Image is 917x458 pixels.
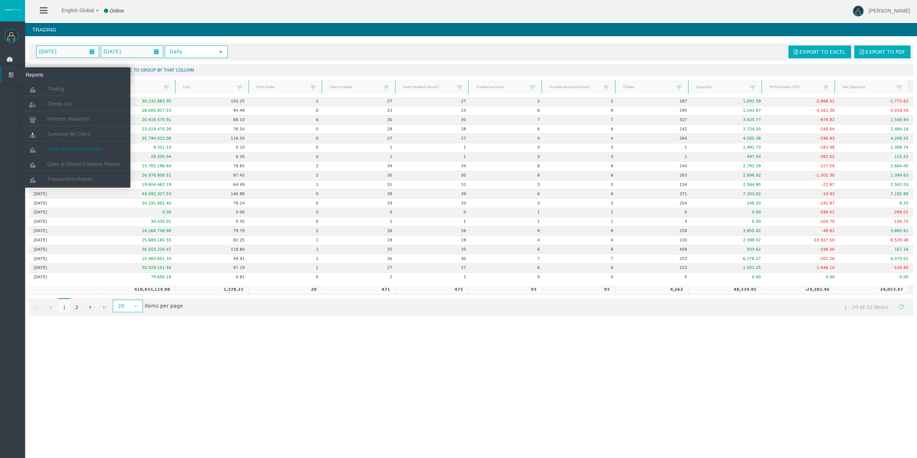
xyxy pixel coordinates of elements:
[397,125,471,134] td: 28
[545,180,619,190] td: 3
[692,236,766,245] td: 2,398.02
[692,106,766,116] td: 1,143.87
[58,298,70,313] span: 1
[176,245,250,255] td: 118.80
[29,227,102,236] td: [DATE]
[397,208,471,217] td: 0
[29,273,102,282] td: [DATE]
[692,153,766,162] td: 497.54
[840,162,913,171] td: 2,664.00
[837,300,895,314] span: 1 - 20 of 22 items
[840,264,913,273] td: -144.85
[47,146,101,152] span: Trading Activities Report
[692,254,766,264] td: 6,276.27
[176,208,250,217] td: 0.00
[102,116,176,125] td: 20,416,570.91
[619,189,692,199] td: 371
[840,245,913,255] td: 167.16
[840,273,913,282] td: 0.00
[692,208,766,217] td: 0.00
[840,134,913,143] td: 4,208.55
[176,227,250,236] td: 79.79
[1,67,130,82] a: Reports
[176,273,250,282] td: 0.81
[766,180,840,190] td: -22.87
[471,245,545,255] td: 6
[47,86,64,92] span: Trading
[840,180,913,190] td: 2,562.03
[176,106,250,116] td: 94.49
[766,227,840,236] td: -49.81
[323,180,397,190] td: 31
[471,134,545,143] td: 4
[34,304,40,310] span: Go to the first page
[102,199,176,208] td: 24,191,601.40
[840,106,913,116] td: -3,018.50
[249,285,322,295] td: 20
[840,208,913,217] td: -299.01
[114,300,129,312] span: 20
[323,97,397,106] td: 27
[853,6,864,16] img: user-image
[250,180,323,190] td: 1
[176,97,250,106] td: 103.25
[766,171,840,180] td: -1,302.30
[766,254,840,264] td: -201.26
[619,171,692,180] td: 263
[397,180,471,190] td: 31
[545,208,619,217] td: 1
[37,47,58,57] span: [DATE]
[545,227,619,236] td: 8
[766,199,840,208] td: -242.87
[397,199,471,208] td: 33
[47,131,90,137] span: Summary By Client
[766,134,840,143] td: -296.83
[47,116,89,122] span: Partners Hierarchy
[619,106,692,116] td: 295
[98,300,111,313] a: Go to the last page
[176,171,250,180] td: 87.45
[765,82,823,92] a: Withdrawals USD
[471,199,545,208] td: 3
[323,208,397,217] td: 0
[102,189,176,199] td: 44,492,327.53
[250,143,323,153] td: 0
[48,304,53,310] span: Go to the previous page
[766,208,840,217] td: -299.01
[29,254,102,264] td: [DATE]
[102,143,176,153] td: 9,351.53
[29,236,102,245] td: [DATE]
[619,217,692,227] td: 3
[840,199,913,208] td: 6.33
[840,236,913,245] td: -8,529.48
[692,171,766,180] td: 2,696.92
[25,23,917,36] h4: Trading
[692,264,766,273] td: 1,501.25
[102,97,176,106] td: 30,232,983.95
[545,189,619,199] td: 6
[471,254,545,264] td: 7
[250,153,323,162] td: 0
[102,162,176,171] td: 23,765,196.64
[397,189,471,199] td: 39
[619,97,692,106] td: 287
[471,189,545,199] td: 6
[619,180,692,190] td: 234
[692,82,750,92] a: Deposits
[323,236,397,245] td: 19
[545,264,619,273] td: 6
[176,143,250,153] td: 0.10
[545,245,619,255] td: 6
[102,227,176,236] td: 24,268,748.98
[176,254,250,264] td: 49.91
[250,116,323,125] td: 6
[102,208,176,217] td: 0.00
[471,125,545,134] td: 6
[102,171,176,180] td: 26,978,800.51
[101,47,123,57] span: [DATE]
[398,82,456,92] a: Users traded (email)
[47,176,92,182] span: Transactions Report
[397,273,471,282] td: 2
[23,158,130,170] a: Open & Closed Positions Report
[397,116,471,125] td: 30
